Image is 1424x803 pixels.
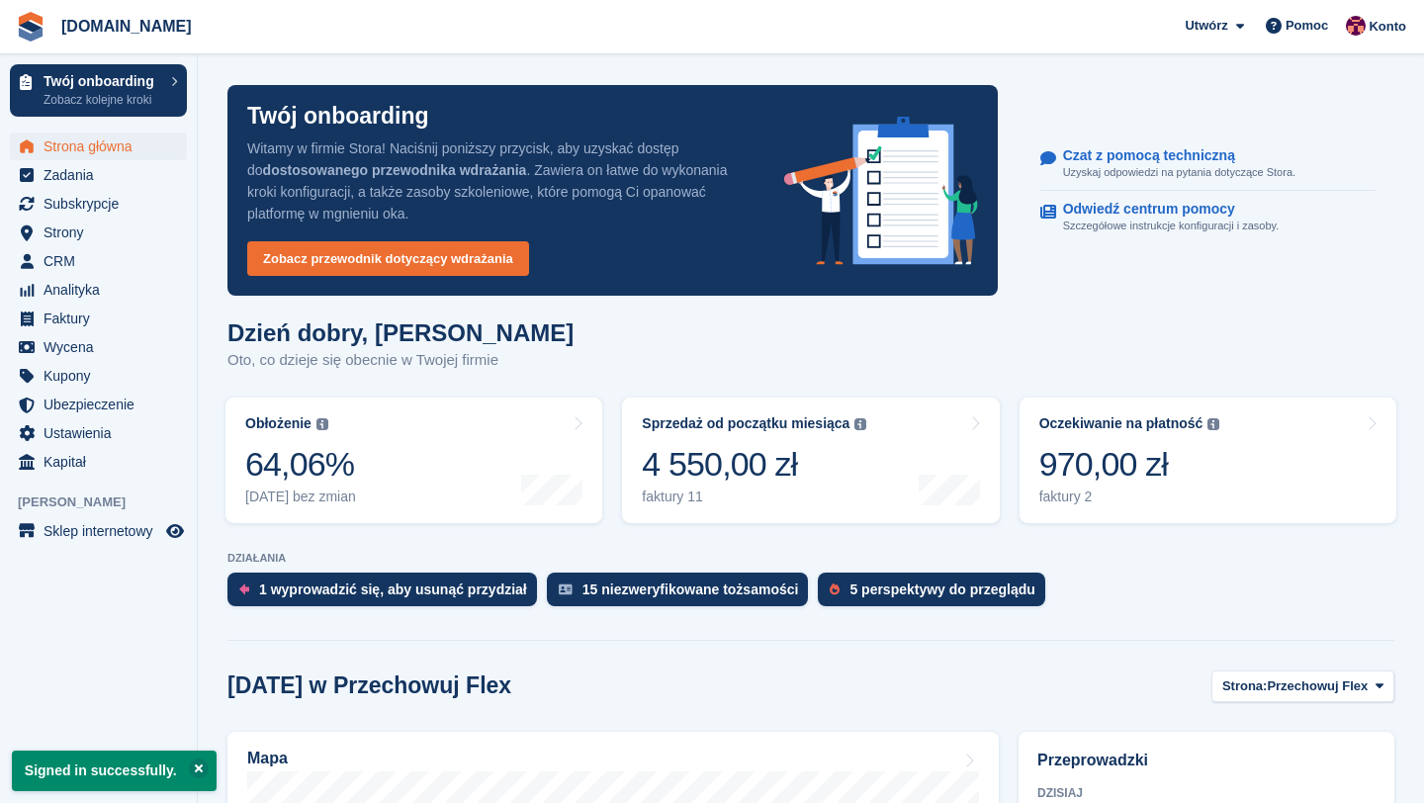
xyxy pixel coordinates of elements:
a: menu [10,276,187,304]
a: 15 niezweryfikowane tożsamości [547,573,819,616]
a: menu [10,448,187,476]
div: 1 wyprowadzić się, aby usunąć przydział [259,581,527,597]
img: icon-info-grey-7440780725fd019a000dd9b08b2336e03edf1995a4989e88bcd33f0948082b44.svg [1207,418,1219,430]
span: Zadania [44,161,162,189]
a: menu [10,419,187,447]
img: prospect-51fa495bee0391a8d652442698ab0144808aea92771e9ea1ae160a38d050c398.svg [830,583,840,595]
p: Uzyskaj odpowiedzi na pytania dotyczące Stora. [1063,164,1295,181]
h1: Dzień dobry, [PERSON_NAME] [227,319,574,346]
img: icon-info-grey-7440780725fd019a000dd9b08b2336e03edf1995a4989e88bcd33f0948082b44.svg [316,418,328,430]
a: Podgląd sklepu [163,519,187,543]
img: Mateusz Kacwin [1346,16,1366,36]
div: Dzisiaj [1037,784,1376,802]
span: Ustawienia [44,419,162,447]
div: 64,06% [245,444,356,485]
div: Sprzedaż od początku miesiąca [642,415,849,432]
a: menu [10,517,187,545]
a: menu [10,333,187,361]
h2: Mapa [247,750,288,767]
a: Odwiedź centrum pomocy Szczegółowe instrukcje konfiguracji i zasoby. [1040,191,1376,244]
img: onboarding-info-6c161a55d2c0e0a8cae90662b2fe09162a5109e8cc188191df67fb4f79e88e88.svg [784,117,978,265]
span: Strona główna [44,133,162,160]
img: move_outs_to_deallocate_icon-f764333ba52eb49d3ac5e1228854f67142a1ed5810a6f6cc68b1a99e826820c5.svg [239,583,249,595]
div: 970,00 zł [1039,444,1220,485]
a: Zobacz przewodnik dotyczący wdrażania [247,241,529,276]
a: 1 wyprowadzić się, aby usunąć przydział [227,573,547,616]
p: Szczegółowe instrukcje konfiguracji i zasoby. [1063,218,1280,234]
div: Oczekiwanie na płatność [1039,415,1203,432]
div: 5 perspektywy do przeglądu [849,581,1035,597]
span: Strona: [1222,676,1268,696]
div: faktury 2 [1039,489,1220,505]
span: Kapitał [44,448,162,476]
span: Sklep internetowy [44,517,162,545]
a: menu [10,133,187,160]
p: Oto, co dzieje się obecnie w Twojej firmie [227,349,574,372]
p: Twój onboarding [44,74,161,88]
span: Utwórz [1185,16,1227,36]
a: menu [10,219,187,246]
a: Twój onboarding Zobacz kolejne kroki [10,64,187,117]
a: menu [10,190,187,218]
p: Odwiedź centrum pomocy [1063,201,1264,218]
a: Oczekiwanie na płatność 970,00 zł faktury 2 [1020,398,1396,523]
span: Kupony [44,362,162,390]
img: stora-icon-8386f47178a22dfd0bd8f6a31ec36ba5ce8667c1dd55bd0f319d3a0aa187defe.svg [16,12,45,42]
strong: dostosowanego przewodnika wdrażania [263,162,527,178]
span: Konto [1369,17,1406,37]
span: Analityka [44,276,162,304]
a: 5 perspektywy do przeglądu [818,573,1055,616]
h2: [DATE] w Przechowuj Flex [227,672,511,699]
a: menu [10,247,187,275]
span: Pomoc [1286,16,1328,36]
a: [DOMAIN_NAME] [53,10,200,43]
div: Obłożenie [245,415,311,432]
img: icon-info-grey-7440780725fd019a000dd9b08b2336e03edf1995a4989e88bcd33f0948082b44.svg [854,418,866,430]
span: Wycena [44,333,162,361]
p: DZIAŁANIA [227,552,1394,565]
span: [PERSON_NAME] [18,492,197,512]
p: Signed in successfully. [12,751,217,791]
a: menu [10,305,187,332]
div: 15 niezweryfikowane tożsamości [582,581,799,597]
span: Przechowuj Flex [1267,676,1368,696]
div: faktury 11 [642,489,866,505]
a: menu [10,161,187,189]
span: Ubezpieczenie [44,391,162,418]
h2: Przeprowadzki [1037,749,1376,772]
div: [DATE] bez zmian [245,489,356,505]
p: Czat z pomocą techniczną [1063,147,1280,164]
p: Witamy w firmie Stora! Naciśnij poniższy przycisk, aby uzyskać dostęp do . Zawiera on łatwe do wy... [247,137,753,224]
a: menu [10,391,187,418]
a: Sprzedaż od początku miesiąca 4 550,00 zł faktury 11 [622,398,999,523]
span: CRM [44,247,162,275]
p: Twój onboarding [247,105,429,128]
button: Strona: Przechowuj Flex [1211,670,1394,703]
div: 4 550,00 zł [642,444,866,485]
p: Zobacz kolejne kroki [44,91,161,109]
a: Czat z pomocą techniczną Uzyskaj odpowiedzi na pytania dotyczące Stora. [1040,137,1376,192]
a: Obłożenie 64,06% [DATE] bez zmian [225,398,602,523]
img: verify_identity-adf6edd0f0f0b5bbfe63781bf79b02c33cf7c696d77639b501bdc392416b5a36.svg [559,583,573,595]
span: Faktury [44,305,162,332]
a: menu [10,362,187,390]
span: Strony [44,219,162,246]
span: Subskrypcje [44,190,162,218]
